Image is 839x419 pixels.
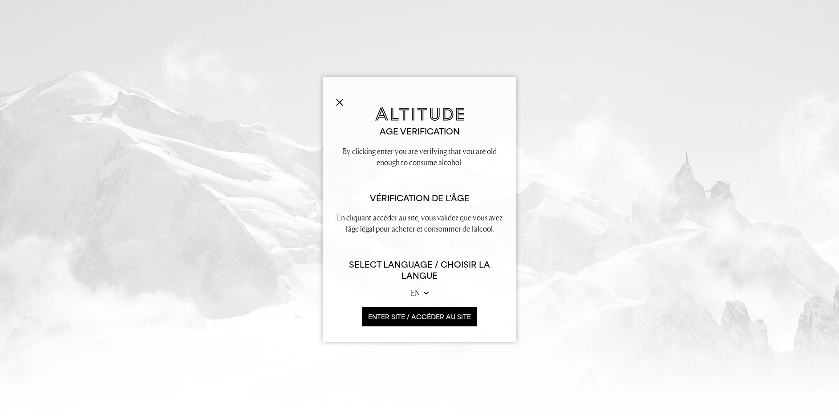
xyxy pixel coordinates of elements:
[375,107,464,121] img: Altitude Gin
[336,126,503,137] h2: Age verification
[336,193,503,204] h2: Vérification de l'âge
[336,259,503,281] h6: Select Language / Choisir la langue
[362,307,477,326] button: ENTER SITE / accéder au site
[336,146,503,168] p: By clicking enter you are verifying that you are old enough to consume alcohol.
[336,212,503,234] p: En cliquant accéder au site, vous validez que vous avez l’âge légal pour acheter et consommer de ...
[336,99,343,106] img: Close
